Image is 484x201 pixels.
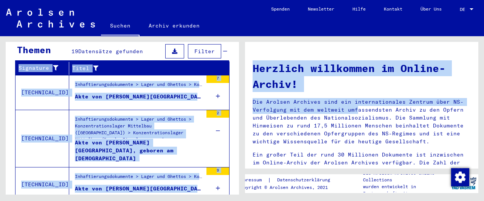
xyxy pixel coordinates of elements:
[75,116,203,138] div: Inhaftierungsdokumente > Lager und Ghettos > Konzentrationslager Mittelbau ([GEOGRAPHIC_DATA]) > ...
[75,185,203,193] div: Akte von [PERSON_NAME][GEOGRAPHIC_DATA], geboren am [DEMOGRAPHIC_DATA]
[16,75,69,110] td: [TECHNICAL_ID]
[238,176,268,184] a: Impressum
[75,139,203,161] div: Akte von [PERSON_NAME][GEOGRAPHIC_DATA], geboren am [DEMOGRAPHIC_DATA]
[75,81,203,92] div: Inhaftierungsdokumente > Lager und Ghettos > Konzentrationslager [GEOGRAPHIC_DATA] > Individuelle...
[206,75,229,83] div: 7
[450,174,478,193] img: yv_logo.png
[451,168,469,186] div: Zustimmung ändern
[75,173,203,184] div: Inhaftierungsdokumente > Lager und Ghettos > Konzentrationslager [GEOGRAPHIC_DATA] > Individuelle...
[78,48,143,55] span: Datensätze gefunden
[460,7,468,12] span: DE
[101,17,140,36] a: Suchen
[271,176,339,184] a: Datenschutzerklärung
[6,9,95,28] img: Arolsen_neg.svg
[75,93,203,101] div: Akte von [PERSON_NAME][GEOGRAPHIC_DATA], geboren am [DEMOGRAPHIC_DATA]
[363,170,449,183] p: Die Arolsen Archives Online-Collections
[253,98,471,146] p: Die Arolsen Archives sind ein internationales Zentrum über NS-Verfolgung mit dem weltweit umfasse...
[194,48,215,55] span: Filter
[19,64,59,72] div: Signature
[71,48,78,55] span: 19
[253,60,471,92] h1: Herzlich willkommen im Online-Archiv!
[363,183,449,197] p: wurden entwickelt in Partnerschaft mit
[238,184,339,191] p: Copyright © Arolsen Archives, 2021
[206,110,229,118] div: 2
[19,62,69,74] div: Signature
[238,176,339,184] div: |
[17,43,51,57] div: Themen
[253,151,471,175] p: Ein großer Teil der rund 30 Millionen Dokumente ist inzwischen im Online-Archiv der Arolsen Archi...
[140,17,209,35] a: Archiv erkunden
[72,64,211,72] div: Titel
[16,110,69,167] td: [TECHNICAL_ID]
[206,167,229,175] div: 9
[72,62,220,74] div: Titel
[451,168,469,186] img: Zustimmung ändern
[188,44,221,58] button: Filter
